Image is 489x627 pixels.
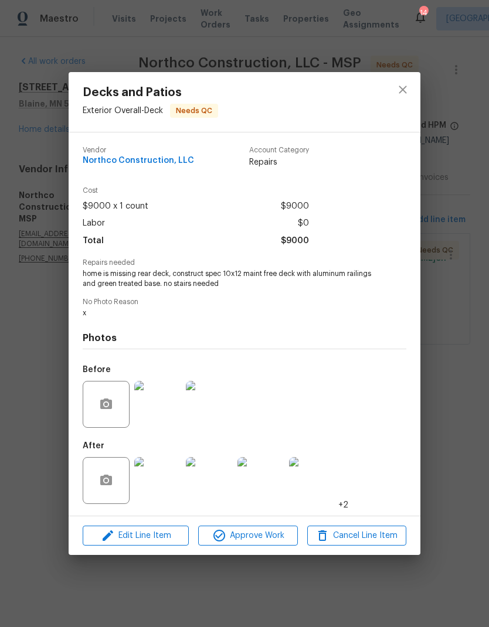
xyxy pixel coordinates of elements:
[389,76,417,104] button: close
[83,332,406,344] h4: Photos
[83,198,148,215] span: $9000 x 1 count
[83,146,194,154] span: Vendor
[83,526,189,546] button: Edit Line Item
[83,86,218,99] span: Decks and Patios
[83,107,163,115] span: Exterior Overall - Deck
[338,499,348,511] span: +2
[281,198,309,215] span: $9000
[83,442,104,450] h5: After
[202,529,294,543] span: Approve Work
[419,7,427,19] div: 14
[83,187,309,195] span: Cost
[83,233,104,250] span: Total
[83,269,374,289] span: home is missing rear deck, construct spec 10x12 maint free deck with aluminum railings and green ...
[83,298,406,306] span: No Photo Reason
[249,146,309,154] span: Account Category
[83,308,374,318] span: x
[83,366,111,374] h5: Before
[311,529,403,543] span: Cancel Line Item
[83,156,194,165] span: Northco Construction, LLC
[298,215,309,232] span: $0
[171,105,217,117] span: Needs QC
[249,156,309,168] span: Repairs
[281,233,309,250] span: $9000
[307,526,406,546] button: Cancel Line Item
[83,215,105,232] span: Labor
[86,529,185,543] span: Edit Line Item
[198,526,297,546] button: Approve Work
[83,259,406,267] span: Repairs needed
